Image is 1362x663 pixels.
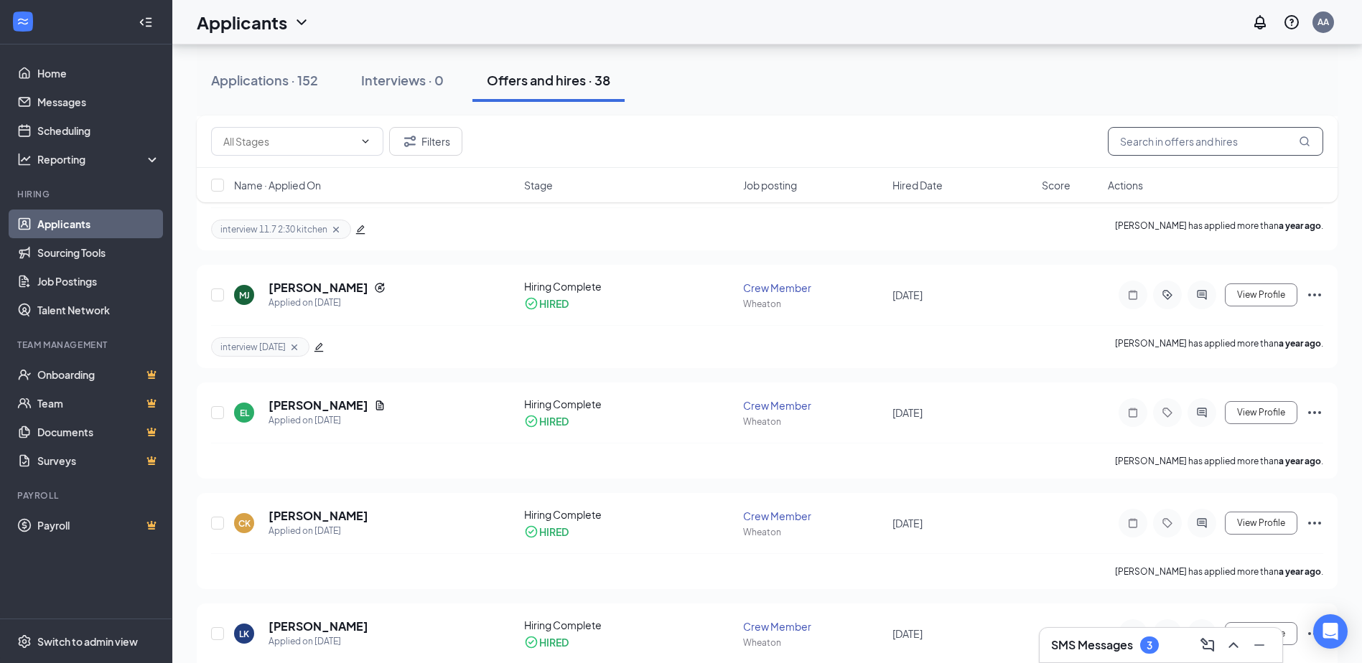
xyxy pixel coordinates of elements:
[1193,517,1211,529] svg: ActiveChat
[269,619,368,634] h5: [PERSON_NAME]
[1108,127,1323,156] input: Search in offers and hires
[269,524,368,538] div: Applied on [DATE]
[37,116,160,145] a: Scheduling
[374,282,386,293] svg: Reapply
[37,296,160,324] a: Talent Network
[1115,565,1323,578] p: [PERSON_NAME] has applied more than .
[401,133,419,150] svg: Filter
[524,635,538,649] svg: CheckmarkCircle
[37,360,160,389] a: OnboardingCrown
[524,414,538,428] svg: CheckmarkCircle
[37,59,160,88] a: Home
[487,71,610,89] div: Offers and hires · 38
[1306,404,1323,421] svg: Ellipses
[37,210,160,238] a: Applicants
[892,627,923,640] span: [DATE]
[239,289,250,301] div: MJ
[1317,16,1329,28] div: AA
[17,339,157,351] div: Team Management
[37,88,160,116] a: Messages
[269,296,386,310] div: Applied on [DATE]
[37,418,160,446] a: DocumentsCrown
[1225,636,1242,654] svg: ChevronUp
[37,152,161,166] div: Reporting
[1124,407,1142,418] svg: Note
[37,238,160,267] a: Sourcing Tools
[743,281,884,295] div: Crew Member
[1225,283,1297,306] button: View Profile
[139,15,153,29] svg: Collapse
[1225,512,1297,535] button: View Profile
[743,509,884,523] div: Crew Member
[389,127,462,156] button: Filter Filters
[1108,178,1143,192] span: Actions
[1124,517,1142,529] svg: Note
[1299,136,1310,147] svg: MagnifyingGlass
[17,634,32,649] svg: Settings
[269,398,368,413] h5: [PERSON_NAME]
[743,619,884,634] div: Crew Member
[539,635,569,649] div: HIRED
[1159,517,1176,529] svg: Tag
[524,279,735,293] div: Hiring Complete
[374,400,386,411] svg: Document
[330,224,342,235] svg: Cross
[1283,14,1300,31] svg: QuestionInfo
[1115,220,1323,239] p: [PERSON_NAME] has applied more than .
[1306,286,1323,304] svg: Ellipses
[524,525,538,539] svg: CheckmarkCircle
[1251,636,1268,654] svg: Minimize
[539,525,569,539] div: HIRED
[269,413,386,428] div: Applied on [DATE]
[743,398,884,413] div: Crew Member
[743,526,884,538] div: Wheaton
[269,634,368,649] div: Applied on [DATE]
[524,296,538,311] svg: CheckmarkCircle
[743,415,884,428] div: Wheaton
[220,223,327,235] span: interview 11.7 2:30 kitchen
[1115,337,1323,357] p: [PERSON_NAME] has applied more than .
[37,511,160,540] a: PayrollCrown
[234,178,321,192] span: Name · Applied On
[1225,622,1297,645] button: View Profile
[360,136,371,147] svg: ChevronDown
[16,14,30,29] svg: WorkstreamLogo
[892,178,943,192] span: Hired Date
[238,517,251,530] div: CK
[1193,289,1211,301] svg: ActiveChat
[293,14,310,31] svg: ChevronDown
[17,188,157,200] div: Hiring
[1222,634,1245,657] button: ChevronUp
[1042,178,1071,192] span: Score
[1124,289,1142,301] svg: Note
[1225,401,1297,424] button: View Profile
[37,446,160,475] a: SurveysCrown
[1279,220,1321,231] b: a year ago
[524,618,735,632] div: Hiring Complete
[1115,455,1323,467] p: [PERSON_NAME] has applied more than .
[314,342,324,352] span: edit
[743,178,797,192] span: Job posting
[1237,408,1285,418] span: View Profile
[355,225,365,235] span: edit
[17,489,157,502] div: Payroll
[892,517,923,530] span: [DATE]
[1279,338,1321,349] b: a year ago
[1306,514,1323,532] svg: Ellipses
[197,10,287,34] h1: Applicants
[1279,456,1321,466] b: a year ago
[1248,634,1271,657] button: Minimize
[269,280,368,296] h5: [PERSON_NAME]
[1313,614,1348,649] div: Open Intercom Messenger
[539,414,569,428] div: HIRED
[37,634,138,649] div: Switch to admin view
[239,628,249,640] div: LK
[539,296,569,311] div: HIRED
[524,397,735,411] div: Hiring Complete
[289,342,300,353] svg: Cross
[1159,289,1176,301] svg: ActiveTag
[1051,637,1133,653] h3: SMS Messages
[17,152,32,166] svg: Analysis
[743,636,884,649] div: Wheaton
[223,133,354,149] input: All Stages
